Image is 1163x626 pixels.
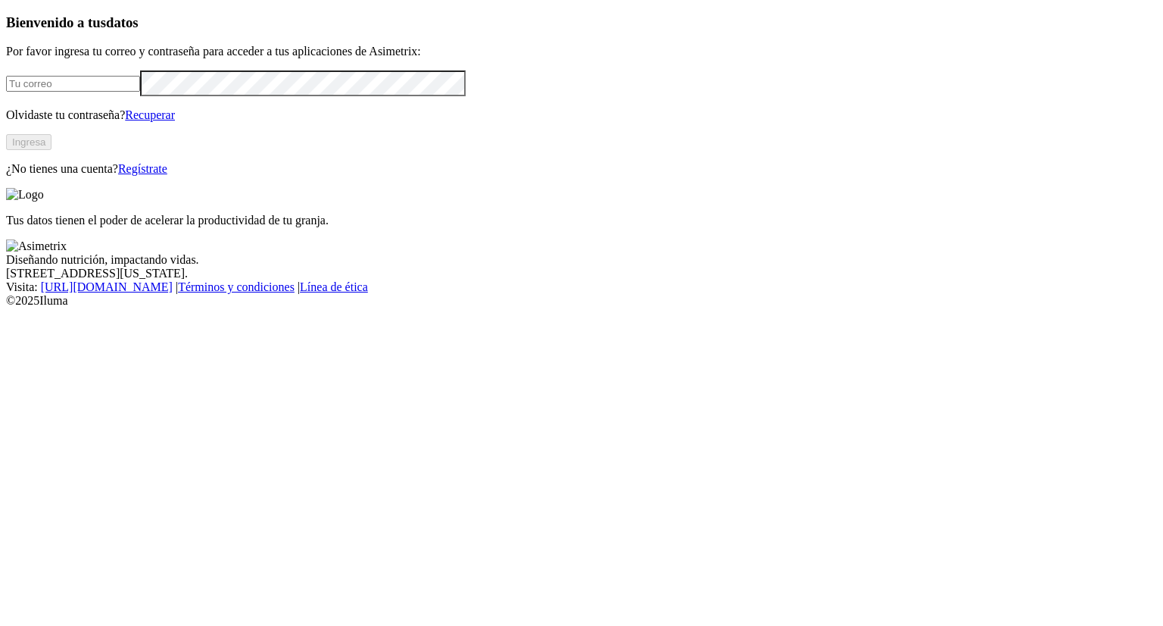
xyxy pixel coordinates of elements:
div: [STREET_ADDRESS][US_STATE]. [6,267,1157,280]
p: Tus datos tienen el poder de acelerar la productividad de tu granja. [6,214,1157,227]
a: [URL][DOMAIN_NAME] [41,280,173,293]
a: Línea de ética [300,280,368,293]
p: Olvidaste tu contraseña? [6,108,1157,122]
div: Diseñando nutrición, impactando vidas. [6,253,1157,267]
img: Asimetrix [6,239,67,253]
p: Por favor ingresa tu correo y contraseña para acceder a tus aplicaciones de Asimetrix: [6,45,1157,58]
input: Tu correo [6,76,140,92]
a: Términos y condiciones [178,280,295,293]
span: datos [106,14,139,30]
div: Visita : | | [6,280,1157,294]
p: ¿No tienes una cuenta? [6,162,1157,176]
div: © 2025 Iluma [6,294,1157,308]
h3: Bienvenido a tus [6,14,1157,31]
a: Regístrate [118,162,167,175]
img: Logo [6,188,44,202]
a: Recuperar [125,108,175,121]
button: Ingresa [6,134,51,150]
